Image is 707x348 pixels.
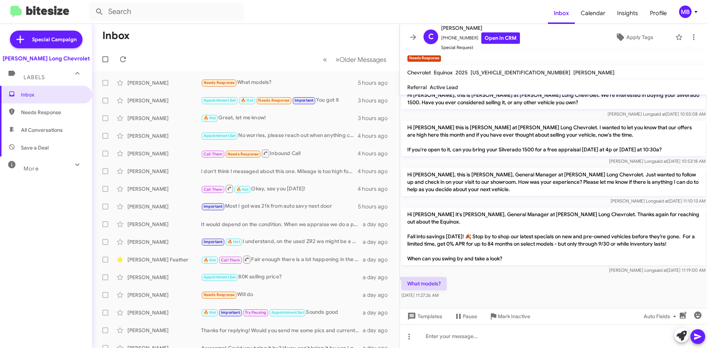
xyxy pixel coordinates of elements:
div: [PERSON_NAME] Long Chevrolet [3,55,90,62]
button: Auto Fields [638,310,685,323]
span: Inbox [21,91,84,98]
button: Mark Inactive [483,310,536,323]
p: Hi [PERSON_NAME], this is [PERSON_NAME] at [PERSON_NAME] Long Chevrolet. We're interested in buyi... [401,88,706,109]
div: a day ago [363,327,394,334]
span: Mark Inactive [498,310,530,323]
button: Pause [448,310,483,323]
span: Save a Deal [21,144,49,151]
span: Call Them [204,187,223,192]
div: [PERSON_NAME] [127,238,201,246]
span: Important [295,98,314,103]
div: [PERSON_NAME] [127,168,201,175]
span: 🔥 Hot [204,258,216,263]
span: Referral [407,84,427,91]
span: » [335,55,340,64]
div: Sounds good [201,308,363,317]
div: What models? [201,78,358,87]
span: Needs Response [204,292,235,297]
span: [DATE] 11:27:26 AM [401,292,439,298]
div: 3 hours ago [358,115,394,122]
span: Appointment Set [271,310,304,315]
div: [PERSON_NAME] [127,221,201,228]
nav: Page navigation example [319,52,391,67]
span: said at [654,158,667,164]
div: Okay, see you [DATE]! [201,184,358,193]
span: Active Lead [430,84,458,91]
div: a day ago [363,291,394,299]
span: Labels [24,74,45,81]
a: Inbox [548,3,575,24]
span: Chevrolet [407,69,431,76]
div: [PERSON_NAME] [127,185,201,193]
span: Important [204,239,223,244]
span: 🔥 Hot [228,239,240,244]
div: a day ago [363,274,394,281]
div: Most I got was 21k from auto savy next door [201,202,358,211]
div: [PERSON_NAME] [127,132,201,140]
div: 4 hours ago [358,168,394,175]
p: Hi [PERSON_NAME], this is [PERSON_NAME], General Manager at [PERSON_NAME] Long Chevrolet. Just wa... [401,168,706,196]
span: [PERSON_NAME] Long [DATE] 10:53:18 AM [609,158,706,164]
span: 🔥 Hot [236,187,249,192]
button: MB [673,6,699,18]
a: Calendar [575,3,611,24]
span: « [323,55,327,64]
span: 🔥 Hot [204,310,216,315]
button: Templates [400,310,448,323]
div: [PERSON_NAME] [127,79,201,87]
div: 4 hours ago [358,132,394,140]
div: [PERSON_NAME] [127,291,201,299]
div: You got it [201,96,358,105]
span: Special Request [441,44,520,51]
h1: Inbox [102,30,130,42]
div: I don't think I messaged about this one. Mileage is too high for me [201,168,358,175]
div: [PERSON_NAME] [127,150,201,157]
div: No worries, please reach out when anything changes. [201,131,358,140]
a: Special Campaign [10,31,82,48]
div: I understand, on the used ZR2 we might be a bit more flexible. We're mid-50s right now, but if yo... [201,238,363,246]
span: Older Messages [340,56,386,64]
p: What models? [401,277,447,290]
span: More [24,165,39,172]
div: Great, let me know! [201,114,358,122]
span: 2025 [455,69,468,76]
span: Special Campaign [32,36,77,43]
div: [PERSON_NAME] [127,115,201,122]
div: It would depend on the condition. When we appraise we do a physical inspection, mechanical inspec... [201,221,363,228]
span: Templates [406,310,442,323]
div: a day ago [363,256,394,263]
div: 4 hours ago [358,150,394,157]
div: a day ago [363,309,394,316]
span: Call Them [204,152,223,157]
a: Insights [611,3,644,24]
a: Open in CRM [481,32,520,44]
div: Inbound Call [201,149,358,158]
span: All Conversations [21,126,63,134]
span: Needs Response [258,98,289,103]
button: Next [331,52,391,67]
span: [PERSON_NAME] [441,24,520,32]
button: Previous [319,52,331,67]
span: [PERSON_NAME] Long [DATE] 11:19:00 AM [609,267,706,273]
span: Important [221,310,240,315]
div: Thanks for replying! Would you send me some pics and current miles? [201,327,363,334]
span: [US_VEHICLE_IDENTIFICATION_NUMBER] [471,69,570,76]
div: Will do [201,291,363,299]
button: Apply Tags [596,31,672,44]
div: Fair enough there is a lot happening in the world. I don't think it's outside of the realm of pos... [201,255,363,264]
span: C [428,31,434,43]
div: [PERSON_NAME] [127,203,201,210]
span: Needs Response [204,80,235,85]
div: 80K selling price? [201,273,363,281]
div: 5 hours ago [358,203,394,210]
span: [PHONE_NUMBER] [441,32,520,44]
span: Appointment Set [204,275,236,280]
span: [PERSON_NAME] Long [DATE] 10:55:08 AM [608,111,706,117]
span: Appointment Set [204,133,236,138]
div: [PERSON_NAME] [127,327,201,334]
span: said at [653,111,666,117]
span: Call Them [221,258,240,263]
input: Search [89,3,244,21]
span: Needs Response [228,152,259,157]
